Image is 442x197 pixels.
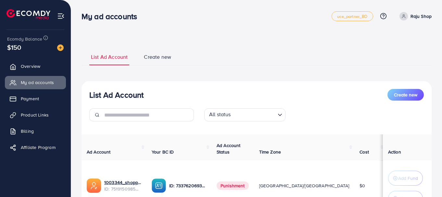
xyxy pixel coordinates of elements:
[233,110,275,120] input: Search for option
[152,179,166,193] img: ic-ba-acc.ded83a64.svg
[5,76,66,89] a: My ad accounts
[21,63,40,69] span: Overview
[397,12,432,20] a: Raju Shop
[5,60,66,73] a: Overview
[104,186,141,192] span: ID: 7519150985080684551
[5,125,66,138] a: Billing
[57,12,65,20] img: menu
[337,14,367,18] span: uce_partner_BD
[104,179,141,186] a: 1003344_shoppio_1750688962312
[82,12,142,21] h3: My ad accounts
[21,95,39,102] span: Payment
[6,9,50,19] img: logo
[208,109,232,120] span: All status
[21,112,49,118] span: Product Links
[87,149,111,155] span: Ad Account
[204,108,285,121] div: Search for option
[410,12,432,20] p: Raju Shop
[169,182,206,190] p: ID: 7337620693741338625
[360,149,369,155] span: Cost
[394,92,417,98] span: Create new
[388,149,401,155] span: Action
[5,141,66,154] a: Affiliate Program
[5,92,66,105] a: Payment
[5,108,66,121] a: Product Links
[21,128,34,134] span: Billing
[259,149,281,155] span: Time Zone
[414,168,437,192] iframe: Chat
[91,53,128,61] span: List Ad Account
[7,43,21,52] span: $150
[7,36,42,42] span: Ecomdy Balance
[57,44,64,51] img: image
[104,179,141,192] div: <span class='underline'>1003344_shoppio_1750688962312</span></br>7519150985080684551
[21,79,54,86] span: My ad accounts
[87,179,101,193] img: ic-ads-acc.e4c84228.svg
[388,171,423,186] button: Add Fund
[259,182,349,189] span: [GEOGRAPHIC_DATA]/[GEOGRAPHIC_DATA]
[89,90,144,100] h3: List Ad Account
[387,89,424,101] button: Create new
[144,53,171,61] span: Create new
[217,142,241,155] span: Ad Account Status
[21,144,56,151] span: Affiliate Program
[217,181,249,190] span: Punishment
[152,149,174,155] span: Your BC ID
[398,174,418,182] p: Add Fund
[360,182,365,189] span: $0
[332,11,373,21] a: uce_partner_BD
